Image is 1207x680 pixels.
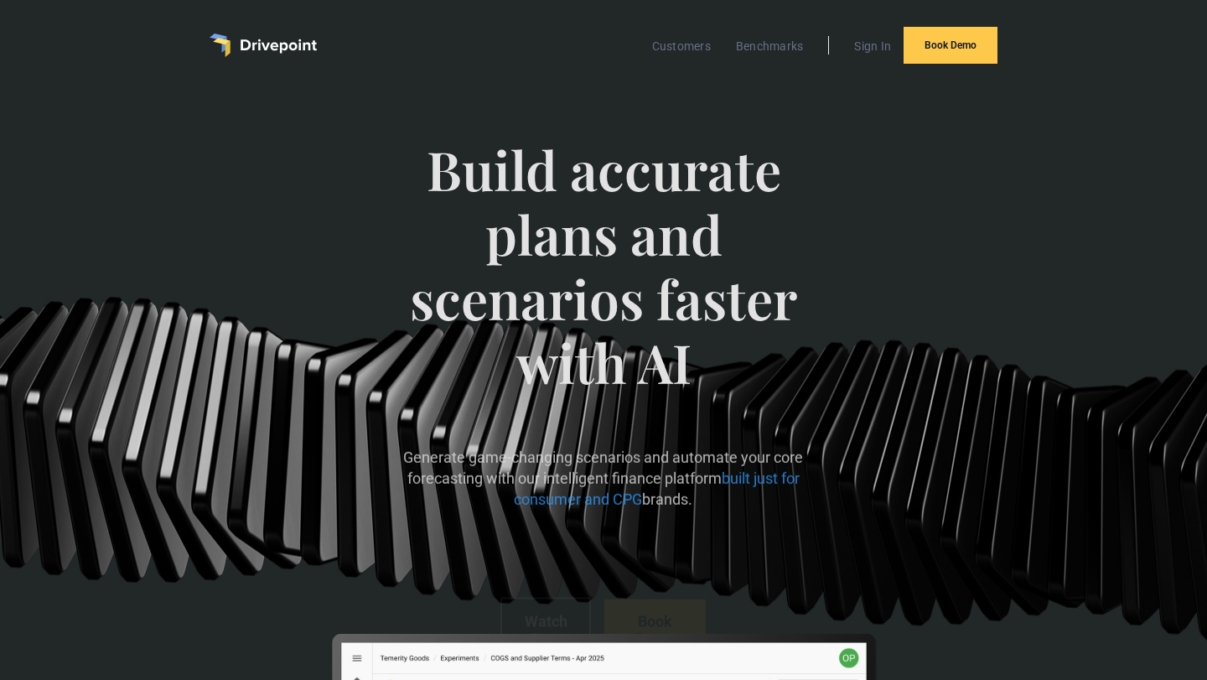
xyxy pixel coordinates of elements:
a: Sign In [846,35,899,57]
p: Generate game-changing scenarios and automate your core forecasting with our intelligent finance ... [398,447,809,511]
span: Build accurate plans and scenarios faster with AI [398,138,809,428]
a: Watch Tour [501,597,591,662]
a: home [210,34,317,57]
a: Book Demo [604,599,706,661]
a: Book Demo [904,27,997,64]
a: Customers [644,35,719,57]
a: Benchmarks [728,35,812,57]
